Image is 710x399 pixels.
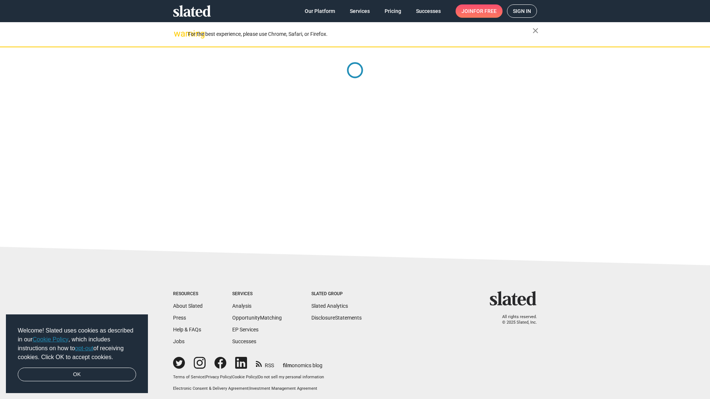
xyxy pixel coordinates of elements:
[232,291,282,297] div: Services
[173,375,204,379] a: Terms of Service
[410,4,447,18] a: Successes
[311,291,362,297] div: Slated Group
[344,4,376,18] a: Services
[299,4,341,18] a: Our Platform
[250,386,317,391] a: Investment Management Agreement
[173,386,248,391] a: Electronic Consent & Delivery Agreement
[507,4,537,18] a: Sign in
[173,338,185,344] a: Jobs
[232,338,256,344] a: Successes
[173,315,186,321] a: Press
[379,4,407,18] a: Pricing
[256,358,274,369] a: RSS
[206,375,231,379] a: Privacy Policy
[305,4,335,18] span: Our Platform
[513,5,531,17] span: Sign in
[350,4,370,18] span: Services
[33,336,68,342] a: Cookie Policy
[232,375,257,379] a: Cookie Policy
[385,4,401,18] span: Pricing
[204,375,206,379] span: |
[18,368,136,382] a: dismiss cookie message
[311,303,348,309] a: Slated Analytics
[173,327,201,332] a: Help & FAQs
[188,29,532,39] div: For the best experience, please use Chrome, Safari, or Firefox.
[473,4,497,18] span: for free
[6,314,148,393] div: cookieconsent
[174,29,183,38] mat-icon: warning
[173,303,203,309] a: About Slated
[173,291,203,297] div: Resources
[248,386,250,391] span: |
[257,375,258,379] span: |
[456,4,503,18] a: Joinfor free
[311,315,362,321] a: DisclosureStatements
[258,375,324,380] button: Do not sell my personal information
[531,26,540,35] mat-icon: close
[494,314,537,325] p: All rights reserved. © 2025 Slated, Inc.
[232,303,251,309] a: Analysis
[18,326,136,362] span: Welcome! Slated uses cookies as described in our , which includes instructions on how to of recei...
[416,4,441,18] span: Successes
[283,362,292,368] span: film
[232,315,282,321] a: OpportunityMatching
[232,327,258,332] a: EP Services
[75,345,94,351] a: opt-out
[283,356,322,369] a: filmonomics blog
[231,375,232,379] span: |
[461,4,497,18] span: Join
